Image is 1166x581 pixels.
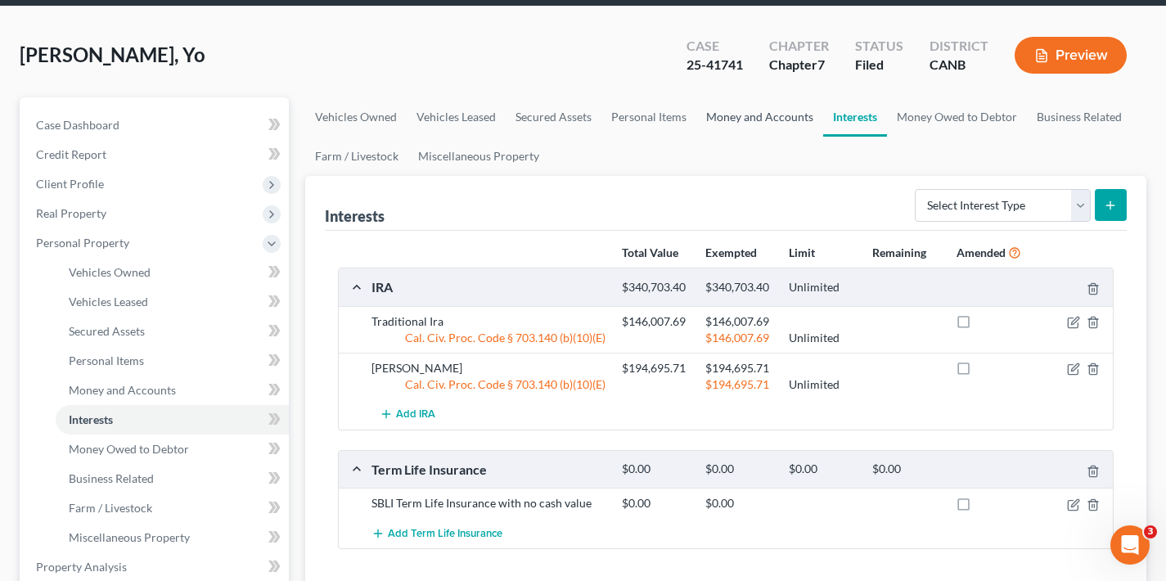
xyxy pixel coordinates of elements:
[56,523,289,552] a: Miscellaneous Property
[864,462,948,477] div: $0.00
[36,206,106,220] span: Real Property
[23,110,289,140] a: Case Dashboard
[36,177,104,191] span: Client Profile
[697,462,781,477] div: $0.00
[614,462,697,477] div: $0.00
[56,258,289,287] a: Vehicles Owned
[36,236,129,250] span: Personal Property
[36,560,127,574] span: Property Analysis
[69,354,144,367] span: Personal Items
[408,137,549,176] a: Miscellaneous Property
[781,280,864,295] div: Unlimited
[363,461,614,478] div: Term Life Insurance
[855,37,903,56] div: Status
[614,280,697,295] div: $340,703.40
[687,56,743,74] div: 25-41741
[769,37,829,56] div: Chapter
[36,118,119,132] span: Case Dashboard
[69,501,152,515] span: Farm / Livestock
[56,493,289,523] a: Farm / Livestock
[1027,97,1132,137] a: Business Related
[930,56,988,74] div: CANB
[1144,525,1157,538] span: 3
[36,147,106,161] span: Credit Report
[697,313,781,330] div: $146,007.69
[1015,37,1127,74] button: Preview
[363,278,614,295] div: IRA
[56,435,289,464] a: Money Owed to Debtor
[305,137,408,176] a: Farm / Livestock
[687,37,743,56] div: Case
[697,360,781,376] div: $194,695.71
[56,317,289,346] a: Secured Assets
[56,464,289,493] a: Business Related
[781,462,864,477] div: $0.00
[388,527,502,540] span: Add Term Life Insurance
[789,245,815,259] strong: Limit
[769,56,829,74] div: Chapter
[855,56,903,74] div: Filed
[697,330,781,346] div: $146,007.69
[506,97,601,137] a: Secured Assets
[69,412,113,426] span: Interests
[371,399,443,430] button: Add IRA
[363,313,614,330] div: Traditional Ira
[407,97,506,137] a: Vehicles Leased
[1110,525,1150,565] iframe: Intercom live chat
[305,97,407,137] a: Vehicles Owned
[887,97,1027,137] a: Money Owed to Debtor
[697,280,781,295] div: $340,703.40
[396,408,435,421] span: Add IRA
[371,518,502,548] button: Add Term Life Insurance
[705,245,757,259] strong: Exempted
[69,383,176,397] span: Money and Accounts
[781,330,864,346] div: Unlimited
[697,376,781,393] div: $194,695.71
[69,295,148,309] span: Vehicles Leased
[56,287,289,317] a: Vehicles Leased
[363,330,614,346] div: Cal. Civ. Proc. Code § 703.140 (b)(10)(E)
[872,245,926,259] strong: Remaining
[601,97,696,137] a: Personal Items
[622,245,678,259] strong: Total Value
[325,206,385,226] div: Interests
[614,495,697,511] div: $0.00
[56,376,289,405] a: Money and Accounts
[614,360,697,376] div: $194,695.71
[20,43,205,66] span: [PERSON_NAME], Yo
[363,495,614,511] div: SBLI Term Life Insurance with no cash value
[69,442,189,456] span: Money Owed to Debtor
[363,360,614,376] div: [PERSON_NAME]
[817,56,825,72] span: 7
[957,245,1006,259] strong: Amended
[69,471,154,485] span: Business Related
[696,97,823,137] a: Money and Accounts
[69,530,190,544] span: Miscellaneous Property
[23,140,289,169] a: Credit Report
[823,97,887,137] a: Interests
[781,376,864,393] div: Unlimited
[697,495,781,511] div: $0.00
[69,265,151,279] span: Vehicles Owned
[69,324,145,338] span: Secured Assets
[56,405,289,435] a: Interests
[930,37,988,56] div: District
[56,346,289,376] a: Personal Items
[363,376,614,393] div: Cal. Civ. Proc. Code § 703.140 (b)(10)(E)
[614,313,697,330] div: $146,007.69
